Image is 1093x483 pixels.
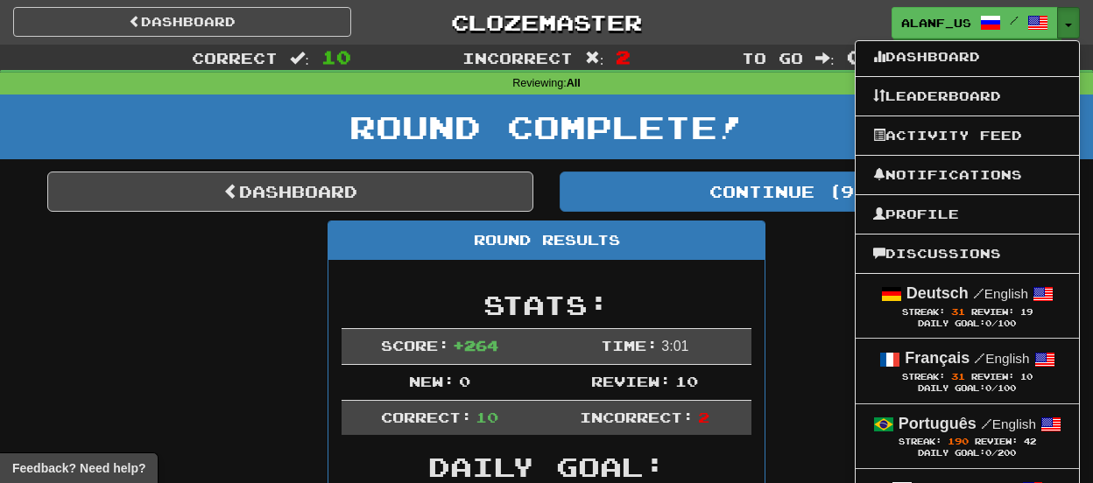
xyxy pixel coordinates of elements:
span: Streak: [902,307,945,317]
span: 31 [951,306,965,317]
span: 0 [985,383,991,393]
a: Discussions [856,242,1079,265]
span: 0 [985,318,991,328]
a: Activity Feed [856,124,1079,147]
a: Clozemaster [377,7,716,38]
span: : [290,51,309,66]
span: Score: [381,337,449,353]
a: Profile [856,203,1079,226]
span: 10 [1020,372,1033,381]
a: Dashboard [47,171,533,212]
span: Open feedback widget [12,459,145,477]
small: English [974,351,1029,366]
span: 0 [459,373,470,389]
span: Review: [971,307,1014,317]
span: + 264 [453,337,498,353]
span: 0 [985,448,991,458]
span: Review: [975,437,1018,446]
a: Notifications [856,164,1079,186]
span: 10 [476,409,498,425]
span: Streak: [899,437,941,446]
button: Continue (93) [560,171,1046,212]
span: Streak: [902,372,945,381]
span: 2 [698,409,709,425]
a: Dashboard [856,45,1079,68]
span: 190 [948,436,969,446]
div: Round Results [328,221,765,260]
span: 0 [847,46,862,67]
div: Daily Goal: /100 [873,318,1061,330]
span: / [981,416,992,431]
span: 10 [675,373,698,389]
span: alanf_us [901,15,971,31]
span: / [1010,14,1019,26]
a: Dashboard [13,7,351,37]
span: 2 [616,46,631,67]
h2: Daily Goal: [342,452,751,481]
a: alanf_us / [892,7,1058,38]
span: New: [409,373,455,389]
span: Incorrect [462,49,573,66]
strong: Français [905,349,970,367]
small: English [981,416,1036,431]
small: English [973,286,1028,301]
span: To go [742,49,803,66]
div: Daily Goal: /200 [873,448,1061,459]
strong: All [567,77,581,89]
span: Review: [971,372,1014,381]
span: / [974,350,985,366]
a: Leaderboard [856,85,1079,108]
span: : [815,51,835,66]
div: Daily Goal: /100 [873,383,1061,395]
span: Incorrect: [580,409,694,425]
span: / [973,285,984,301]
span: 42 [1024,437,1036,446]
a: Français /English Streak: 31 Review: 10 Daily Goal:0/100 [856,339,1079,402]
span: 10 [321,46,351,67]
span: Time: [601,337,658,353]
span: Correct [192,49,278,66]
span: Correct: [381,409,472,425]
strong: Deutsch [906,284,969,302]
h1: Round Complete! [6,109,1087,144]
span: Review: [591,373,671,389]
a: Deutsch /English Streak: 31 Review: 19 Daily Goal:0/100 [856,274,1079,338]
h2: Stats: [342,290,751,319]
strong: Português [899,415,977,432]
span: : [585,51,604,66]
span: 31 [951,371,965,381]
span: 19 [1020,307,1033,317]
span: 3 : 0 1 [661,339,688,353]
a: Português /English Streak: 190 Review: 42 Daily Goal:0/200 [856,404,1079,468]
